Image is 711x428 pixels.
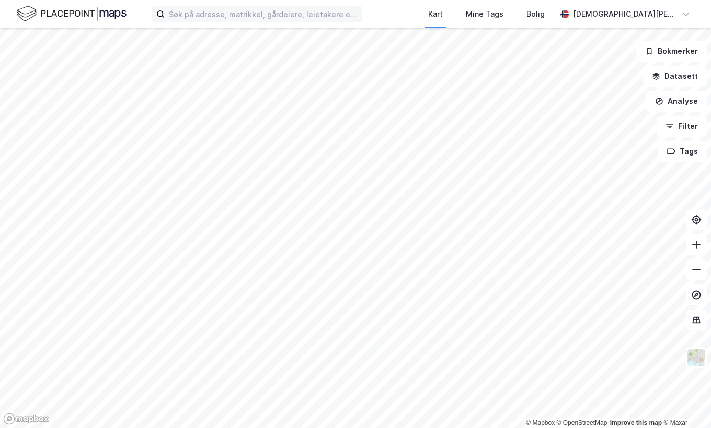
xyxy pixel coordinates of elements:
[526,419,555,426] a: Mapbox
[573,8,678,20] div: [DEMOGRAPHIC_DATA][PERSON_NAME][DEMOGRAPHIC_DATA]
[646,91,707,112] button: Analyse
[659,378,711,428] div: Kontrollprogram for chat
[658,141,707,162] button: Tags
[526,8,545,20] div: Bolig
[3,413,49,425] a: Mapbox homepage
[428,8,443,20] div: Kart
[610,419,662,426] a: Improve this map
[466,8,503,20] div: Mine Tags
[557,419,607,426] a: OpenStreetMap
[686,348,706,367] img: Z
[659,378,711,428] iframe: Chat Widget
[165,6,362,22] input: Søk på adresse, matrikkel, gårdeiere, leietakere eller personer
[636,41,707,62] button: Bokmerker
[657,116,707,137] button: Filter
[643,66,707,87] button: Datasett
[17,5,127,23] img: logo.f888ab2527a4732fd821a326f86c7f29.svg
